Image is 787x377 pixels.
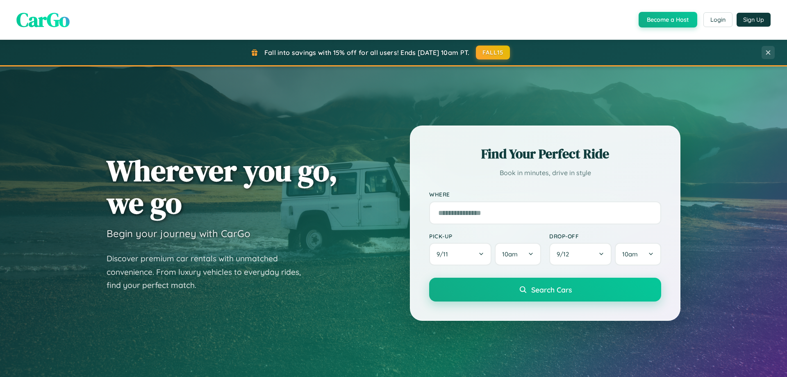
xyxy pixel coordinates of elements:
[703,12,732,27] button: Login
[429,145,661,163] h2: Find Your Perfect Ride
[429,233,541,240] label: Pick-up
[557,250,573,258] span: 9 / 12
[429,167,661,179] p: Book in minutes, drive in style
[429,243,491,265] button: 9/11
[429,191,661,198] label: Where
[639,12,697,27] button: Become a Host
[16,6,70,33] span: CarGo
[549,233,661,240] label: Drop-off
[107,252,312,292] p: Discover premium car rentals with unmatched convenience. From luxury vehicles to everyday rides, ...
[622,250,638,258] span: 10am
[531,285,572,294] span: Search Cars
[549,243,612,265] button: 9/12
[615,243,661,265] button: 10am
[502,250,518,258] span: 10am
[264,48,470,57] span: Fall into savings with 15% off for all users! Ends [DATE] 10am PT.
[429,278,661,302] button: Search Cars
[495,243,541,265] button: 10am
[476,46,510,59] button: FALL15
[737,13,771,27] button: Sign Up
[107,227,250,240] h3: Begin your journey with CarGo
[107,154,338,219] h1: Wherever you go, we go
[437,250,452,258] span: 9 / 11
